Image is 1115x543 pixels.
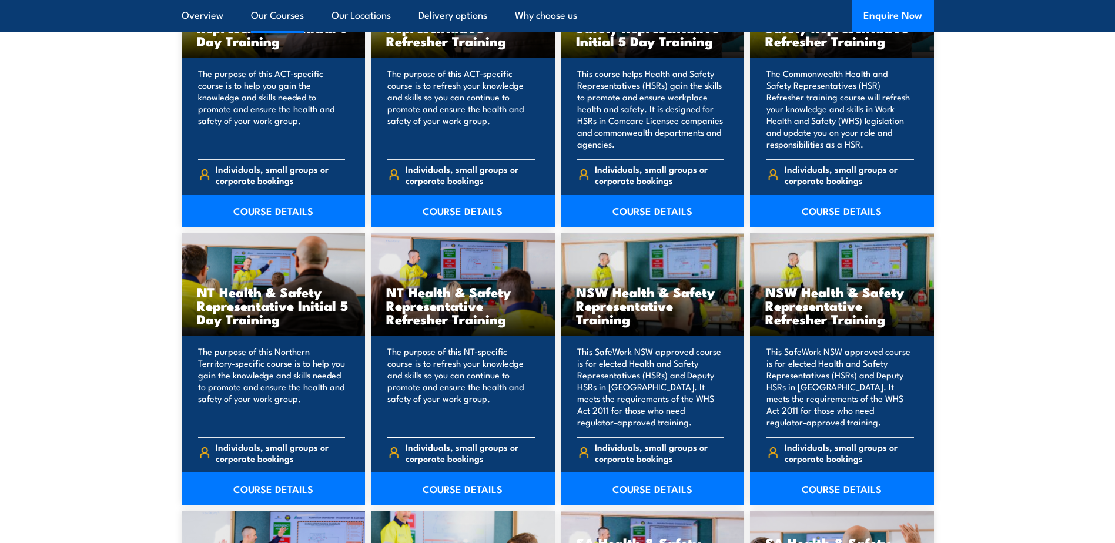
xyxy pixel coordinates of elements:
[387,346,535,428] p: The purpose of this NT-specific course is to refresh your knowledge and skills so you can continu...
[765,285,919,326] h3: NSW Health & Safety Representative Refresher Training
[406,163,535,186] span: Individuals, small groups or corporate bookings
[197,7,350,48] h3: ACT Health & Safety Representative Initial 5 Day Training
[750,472,934,505] a: COURSE DETAILS
[561,195,745,227] a: COURSE DETAILS
[595,163,724,186] span: Individuals, small groups or corporate bookings
[371,472,555,505] a: COURSE DETAILS
[561,472,745,505] a: COURSE DETAILS
[216,441,345,464] span: Individuals, small groups or corporate bookings
[406,441,535,464] span: Individuals, small groups or corporate bookings
[182,195,366,227] a: COURSE DETAILS
[577,68,725,150] p: This course helps Health and Safety Representatives (HSRs) gain the skills to promote and ensure ...
[750,195,934,227] a: COURSE DETAILS
[216,163,345,186] span: Individuals, small groups or corporate bookings
[785,163,914,186] span: Individuals, small groups or corporate bookings
[765,7,919,48] h3: Comcare Health & Safety Representative Refresher Training
[766,346,914,428] p: This SafeWork NSW approved course is for elected Health and Safety Representatives (HSRs) and Dep...
[182,472,366,505] a: COURSE DETAILS
[371,195,555,227] a: COURSE DETAILS
[576,285,729,326] h3: NSW Health & Safety Representative Training
[197,285,350,326] h3: NT Health & Safety Representative Initial 5 Day Training
[198,346,346,428] p: The purpose of this Northern Territory-specific course is to help you gain the knowledge and skil...
[386,7,540,48] h3: ACT Health & Safety Representative Refresher Training
[595,441,724,464] span: Individuals, small groups or corporate bookings
[766,68,914,150] p: The Commonwealth Health and Safety Representatives (HSR) Refresher training course will refresh y...
[198,68,346,150] p: The purpose of this ACT-specific course is to help you gain the knowledge and skills needed to pr...
[386,285,540,326] h3: NT Health & Safety Representative Refresher Training
[785,441,914,464] span: Individuals, small groups or corporate bookings
[576,7,729,48] h3: Comcare Health & Safety Representative Initial 5 Day Training
[387,68,535,150] p: The purpose of this ACT-specific course is to refresh your knowledge and skills so you can contin...
[577,346,725,428] p: This SafeWork NSW approved course is for elected Health and Safety Representatives (HSRs) and Dep...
